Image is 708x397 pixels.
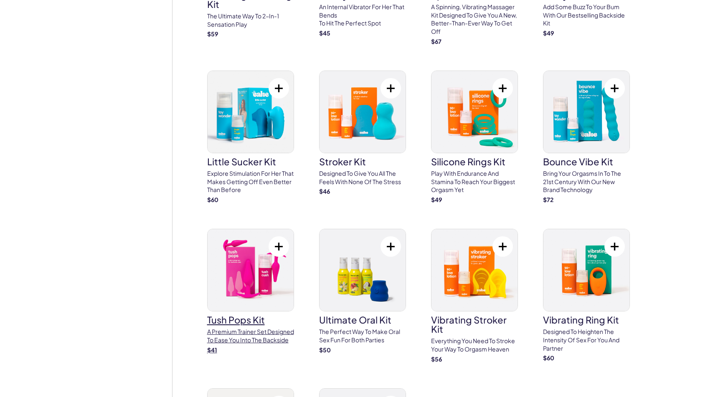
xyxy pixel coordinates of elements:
h3: bounce vibe kit [543,157,630,166]
a: silicone rings kitsilicone rings kitPlay with endurance and stamina to reach Your biggest Orgasm ... [431,71,518,204]
img: vibrating stroker kit [431,229,518,311]
img: bounce vibe kit [543,71,629,153]
img: stroker kit [320,71,406,153]
a: vibrating stroker kitvibrating stroker kitEverything you need to stroke your way to orgasm heaven$56 [431,229,518,363]
a: bounce vibe kitbounce vibe kitBring your orgasms in to the 21st century with our new brand techno... [543,71,630,204]
a: vibrating ring kitvibrating ring kitDesigned to heighten the intensity of sex for you and partner$60 [543,229,630,362]
p: Play with endurance and stamina to reach Your biggest Orgasm Yet [431,169,518,194]
p: Bring your orgasms in to the 21st century with our new brand technology [543,169,630,194]
p: Add some buzz to your bum with our bestselling backside kit [543,3,630,28]
h3: stroker kit [319,157,406,166]
p: Explore Stimulation for Her that makes getting off even better than Before [207,169,294,194]
img: vibrating ring kit [543,229,629,311]
h3: tush pops kit [207,315,294,324]
h3: little sucker kit [207,157,294,166]
p: A premium trainer set designed to ease you into the backside [207,328,294,344]
p: Designed to heighten the intensity of sex for you and partner [543,328,630,352]
strong: $ 56 [431,355,442,363]
strong: $ 50 [319,346,331,354]
p: Designed to give you all the feels with none of the stress [319,169,406,186]
img: ultimate oral kit [320,229,406,311]
p: An internal vibrator for her that bends to hit the perfect spot [319,3,406,28]
img: tush pops kit [208,229,294,311]
h3: vibrating stroker kit [431,315,518,334]
strong: $ 59 [207,30,218,38]
strong: $ 49 [543,29,554,37]
strong: $ 60 [207,196,218,203]
p: Everything you need to stroke your way to orgasm heaven [431,337,518,353]
p: A spinning, vibrating massager kit designed to give you a new, better-than-ever way to get off [431,3,518,35]
strong: $ 41 [207,346,217,354]
p: The ultimate way to 2-in-1 sensation play [207,12,294,28]
strong: $ 72 [543,196,553,203]
strong: $ 49 [431,196,442,203]
strong: $ 46 [319,187,330,195]
img: silicone rings kit [431,71,518,153]
a: stroker kitstroker kitDesigned to give you all the feels with none of the stress$46 [319,71,406,196]
a: little sucker kitlittle sucker kitExplore Stimulation for Her that makes getting off even better ... [207,71,294,204]
p: The perfect way to make oral sex fun for both parties [319,328,406,344]
h3: vibrating ring kit [543,315,630,324]
h3: silicone rings kit [431,157,518,166]
a: tush pops kittush pops kitA premium trainer set designed to ease you into the backside$41 [207,229,294,354]
strong: $ 45 [319,29,330,37]
strong: $ 67 [431,38,442,45]
a: ultimate oral kitultimate oral kitThe perfect way to make oral sex fun for both parties$50 [319,229,406,354]
img: little sucker kit [208,71,294,153]
strong: $ 60 [543,354,554,362]
h3: ultimate oral kit [319,315,406,324]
